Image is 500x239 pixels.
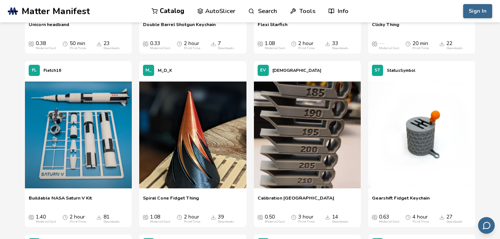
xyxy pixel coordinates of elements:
span: Average Cost [258,41,263,47]
div: Print Time [413,47,429,50]
span: Downloads [439,214,445,220]
div: Material Cost [36,220,56,224]
button: Send feedback via email [478,217,495,234]
div: 2 hour [184,41,200,50]
span: Average Print Time [405,214,411,220]
span: Average Print Time [291,41,296,47]
button: Sign In [463,4,492,18]
div: 1.08 [265,41,285,50]
div: 22 [446,41,463,50]
div: Material Cost [36,47,56,50]
a: Spiral Cone Fidget Thing [143,195,199,206]
div: Print Time [70,47,86,50]
a: Gearshift Fidget Keychain [372,195,430,206]
span: Downloads [211,214,216,220]
p: M_D_K [158,67,172,74]
span: Matter Manifest [22,6,90,16]
div: Material Cost [379,220,399,224]
div: 0.33 [150,41,170,50]
a: Clicky Thing [372,22,399,33]
span: Average Print Time [405,41,411,47]
div: Print Time [298,47,315,50]
p: StatusSymbol [387,67,415,74]
div: Downloads [218,47,234,50]
div: Material Cost [150,220,170,224]
div: Downloads [332,47,348,50]
div: 50 min [70,41,86,50]
div: 39 [218,214,234,224]
a: Double Barrel Shotgun Keychain [143,22,216,33]
span: Downloads [325,41,330,47]
div: 0.38 [36,41,56,50]
span: Average Cost [143,214,148,220]
span: Average Print Time [177,214,182,220]
div: 2 hour [184,214,200,224]
div: Print Time [70,220,86,224]
span: FL [32,68,36,73]
div: 33 [332,41,348,50]
span: — [379,41,384,47]
span: Average Cost [258,214,263,220]
div: 2 hour [298,41,315,50]
div: Material Cost [150,47,170,50]
span: Average Cost [372,41,377,47]
div: Material Cost [379,47,399,50]
div: 23 [103,41,120,50]
span: Average Print Time [63,214,68,220]
div: Downloads [332,220,348,224]
div: 20 min [413,41,429,50]
p: Fletch16 [44,67,61,74]
div: Print Time [413,220,429,224]
div: 1.08 [150,214,170,224]
div: 3 hour [298,214,315,224]
div: Downloads [103,47,120,50]
div: 27 [446,214,463,224]
div: Print Time [184,47,200,50]
div: 1.40 [36,214,56,224]
div: Downloads [446,47,463,50]
div: 0.63 [379,214,399,224]
div: 0.50 [265,214,285,224]
span: Downloads [96,214,102,220]
div: 81 [103,214,120,224]
span: Average Cost [372,214,377,220]
a: Unicorn headband [29,22,69,33]
a: Buildable NASA Saturn V Kit [29,195,92,206]
div: 14 [332,214,348,224]
span: Downloads [96,41,102,47]
span: M_ [146,68,152,73]
div: Print Time [298,220,315,224]
a: Flexi Starfish [258,22,287,33]
a: Calibration [GEOGRAPHIC_DATA] [258,195,334,206]
span: Average Print Time [291,214,296,220]
div: Downloads [218,220,234,224]
div: Material Cost [265,220,285,224]
div: Downloads [446,220,463,224]
span: Average Cost [143,41,148,47]
div: Material Cost [265,47,285,50]
span: Average Print Time [63,41,68,47]
span: Average Cost [29,41,34,47]
span: Downloads [211,41,216,47]
div: 7 [218,41,234,50]
div: 4 hour [413,214,429,224]
div: Downloads [103,220,120,224]
span: Average Cost [29,214,34,220]
p: [DEMOGRAPHIC_DATA] [273,67,321,74]
span: Average Print Time [177,41,182,47]
span: Downloads [439,41,445,47]
span: ST [375,68,380,73]
span: EV [260,68,266,73]
div: Print Time [184,220,200,224]
span: Downloads [325,214,330,220]
div: 2 hour [70,214,86,224]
